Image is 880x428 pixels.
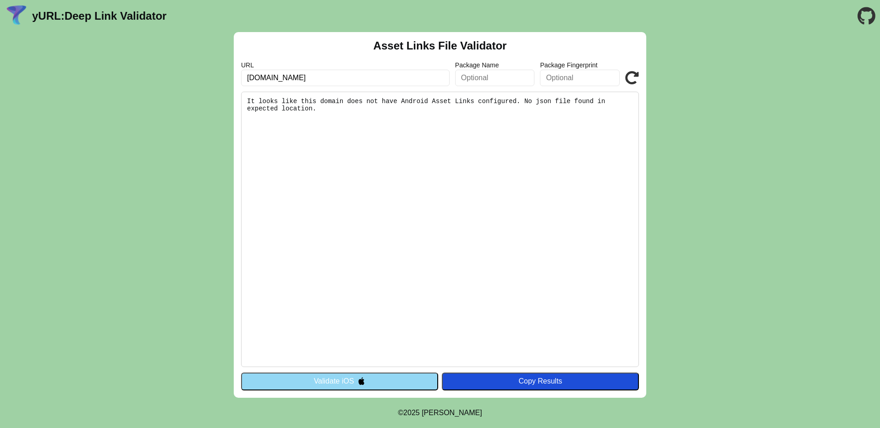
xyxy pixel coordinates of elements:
img: yURL Logo [5,4,28,28]
label: Package Fingerprint [540,61,620,69]
h2: Asset Links File Validator [374,39,507,52]
label: URL [241,61,450,69]
img: appleIcon.svg [357,377,365,385]
button: Copy Results [442,373,639,390]
pre: It looks like this domain does not have Android Asset Links configured. No json file found in exp... [241,92,639,367]
button: Validate iOS [241,373,438,390]
label: Package Name [455,61,535,69]
footer: © [398,398,482,428]
a: yURL:Deep Link Validator [32,10,166,22]
input: Optional [540,70,620,86]
div: Copy Results [446,377,634,385]
input: Required [241,70,450,86]
input: Optional [455,70,535,86]
a: Michael Ibragimchayev's Personal Site [422,409,482,417]
span: 2025 [403,409,420,417]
